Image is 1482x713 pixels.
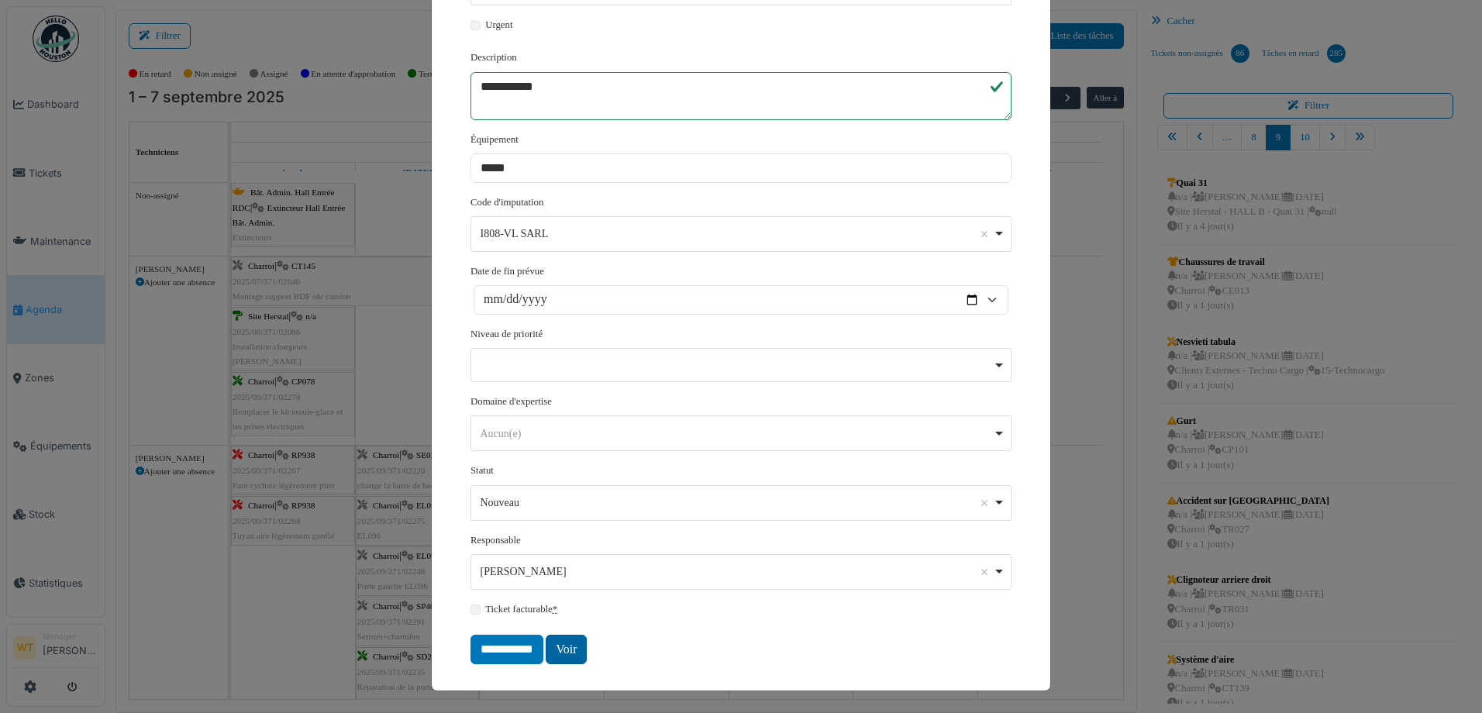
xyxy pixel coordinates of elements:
[470,327,543,342] label: Niveau de priorité
[481,226,993,242] div: I808-VL SARL
[470,195,543,210] label: Code d'imputation
[553,604,557,615] abbr: Requis
[485,18,512,33] label: Urgent
[977,495,992,511] button: Remove item: 'new'
[470,394,552,409] label: Domaine d'expertise
[481,563,993,580] div: [PERSON_NAME]
[470,463,494,478] label: Statut
[470,50,517,65] label: Description
[481,494,993,511] div: Nouveau
[977,226,992,242] button: Remove item: '698'
[977,564,992,580] button: Remove item: '7299'
[546,635,587,664] a: Voir
[470,533,521,548] label: Responsable
[481,425,993,442] div: Aucun(e)
[470,133,519,147] label: Équipement
[470,264,544,279] label: Date de fin prévue
[485,602,557,617] label: Ticket facturable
